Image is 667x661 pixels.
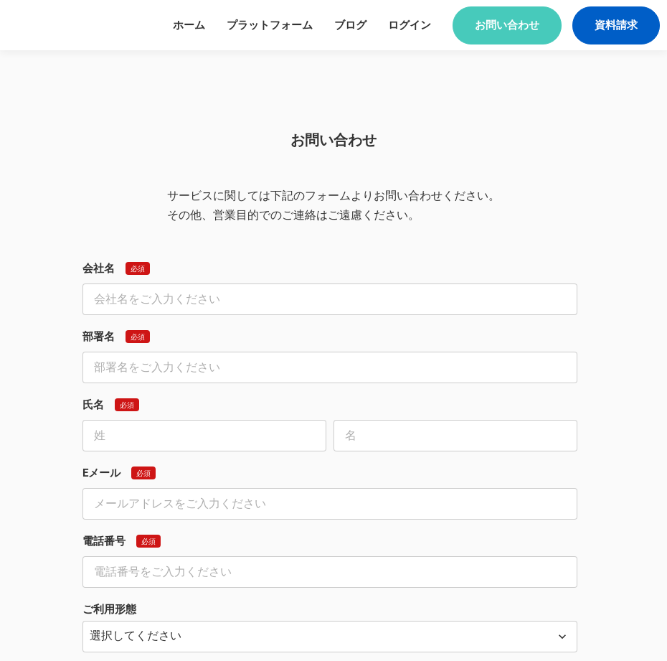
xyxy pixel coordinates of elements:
[173,18,205,33] a: ホーム
[82,329,115,344] p: 部署名
[82,556,577,588] input: 電話番号をご入力ください
[82,488,577,520] input: メールアドレスをご入力ください
[82,283,577,315] input: 会社名をご入力ください
[227,18,313,33] a: プラットフォーム
[82,420,326,451] input: 姓
[82,261,115,276] p: 会社名
[334,18,366,33] a: ブログ
[82,534,126,549] p: 電話番号
[136,469,151,477] p: 必須
[453,6,562,44] a: お問い合わせ
[82,466,120,481] p: Eメール
[333,420,577,451] input: 名
[82,398,104,413] p: 氏名
[131,264,145,273] p: 必須
[141,537,156,545] p: 必須
[572,6,660,44] a: 資料請求
[388,18,431,33] a: ログイン
[131,332,145,341] p: 必須
[167,186,500,225] p: サービスに関しては下記のフォームよりお問い合わせください。 その他、営業目的でのご連絡はご遠慮ください。
[82,352,577,383] input: 部署名をご入力ください
[82,602,136,617] p: ご利用形態
[290,130,377,150] h2: お問い合わせ
[120,400,134,409] p: 必須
